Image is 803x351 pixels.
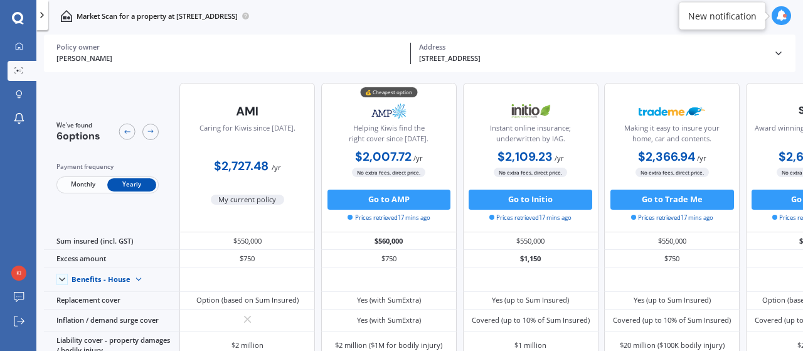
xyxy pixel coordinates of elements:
span: / yr [555,153,564,163]
img: Trademe.webp [639,99,705,124]
span: Prices retrieved 17 mins ago [489,213,572,222]
div: $750 [321,250,457,267]
p: Market Scan for a property at [STREET_ADDRESS] [77,11,238,21]
div: Payment frequency [56,162,159,172]
div: 💰 Cheapest option [360,87,417,97]
b: $2,366.94 [638,149,695,165]
div: $1,150 [463,250,598,267]
span: Yearly [107,178,156,192]
div: $750 [604,250,740,267]
div: Yes (up to Sum Insured) [492,295,569,305]
div: Excess amount [44,250,179,267]
div: $2 million [231,340,263,350]
div: Replacement cover [44,292,179,310]
div: $2 million ($1M for bodily injury) [335,340,442,350]
div: $750 [179,250,315,267]
div: $550,000 [604,232,740,250]
div: $560,000 [321,232,457,250]
div: Benefits - House [72,275,130,284]
div: Yes (with SumExtra) [357,315,421,325]
div: Sum insured (incl. GST) [44,232,179,250]
div: Covered (up to 10% of Sum Insured) [472,315,590,325]
div: [PERSON_NAME] [56,53,403,64]
span: 6 options [56,129,100,143]
span: My current policy [211,195,285,205]
button: Go to AMP [327,190,451,210]
div: Option (based on Sum Insured) [196,295,299,305]
span: No extra fees, direct price. [352,168,425,177]
div: Address [419,43,765,51]
div: Yes (with SumExtra) [357,295,421,305]
span: No extra fees, direct price. [635,168,709,177]
img: home-and-contents.b802091223b8502ef2dd.svg [60,10,72,22]
span: / yr [272,163,281,172]
div: Helping Kiwis find the right cover since [DATE]. [330,123,448,148]
img: AMI-text-1.webp [215,99,281,124]
button: Go to Trade Me [610,190,734,210]
img: Benefit content down [130,271,147,288]
button: Go to Initio [469,190,592,210]
div: Making it easy to insure your home, car and contents. [613,123,731,148]
div: Policy owner [56,43,403,51]
div: Covered (up to 10% of Sum Insured) [613,315,731,325]
div: Instant online insurance; underwritten by IAG. [471,123,589,148]
div: [STREET_ADDRESS] [419,53,765,64]
span: Monthly [58,178,107,192]
div: $550,000 [463,232,598,250]
span: / yr [697,153,706,163]
span: Prices retrieved 17 mins ago [631,213,713,222]
img: AMP.webp [356,99,422,124]
div: Yes (up to Sum Insured) [634,295,711,305]
b: $2,727.48 [214,158,269,174]
div: $550,000 [179,232,315,250]
span: Prices retrieved 17 mins ago [348,213,430,222]
div: $1 million [514,340,546,350]
div: New notification [688,9,757,22]
div: Inflation / demand surge cover [44,310,179,332]
span: We've found [56,121,100,130]
div: $20 million ($100K bodily injury) [620,340,725,350]
div: Caring for Kiwis since [DATE]. [199,123,295,148]
span: / yr [413,153,423,163]
img: f2bcca2a0529c62dcea9713c1511e078 [11,266,26,281]
b: $2,007.72 [355,149,412,165]
span: No extra fees, direct price. [494,168,567,177]
b: $2,109.23 [497,149,553,165]
img: Initio.webp [497,99,564,124]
